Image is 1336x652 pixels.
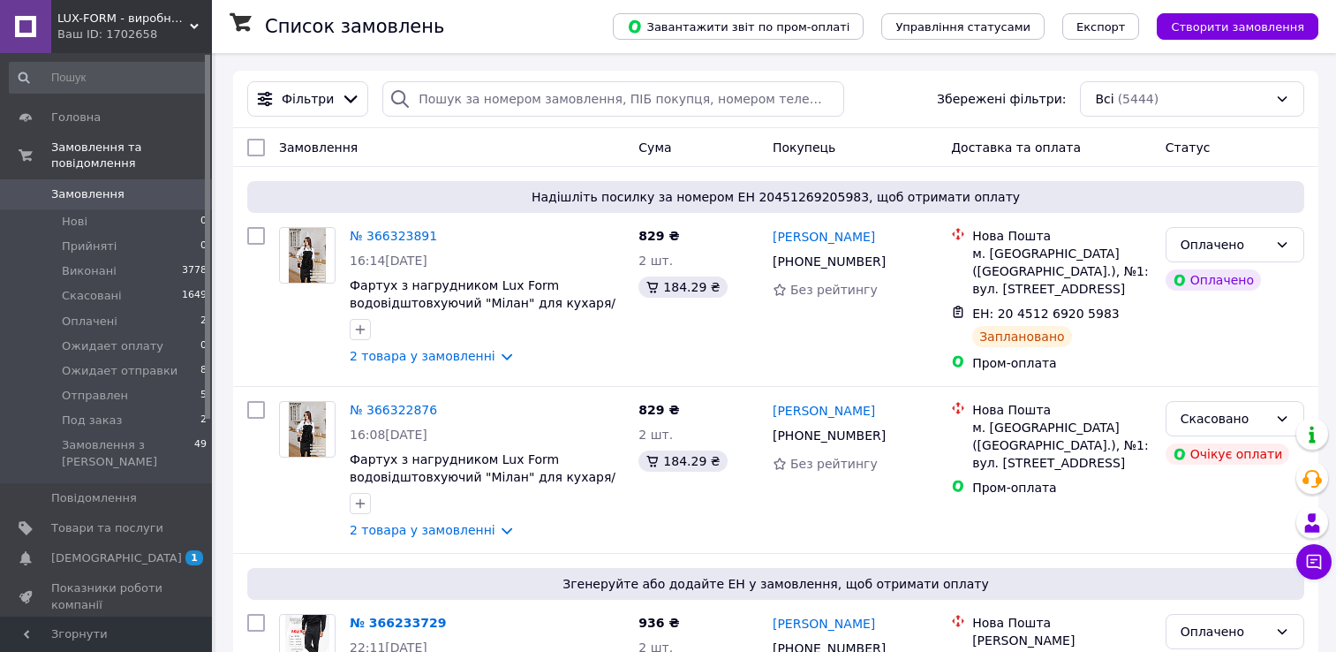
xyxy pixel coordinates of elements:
[200,338,207,354] span: 0
[638,140,671,155] span: Cума
[773,428,886,443] span: [PHONE_NUMBER]
[254,188,1297,206] span: Надішліть посилку за номером ЕН 20451269205983, щоб отримати оплату
[51,140,212,171] span: Замовлення та повідомлення
[200,388,207,404] span: 5
[51,580,163,612] span: Показники роботи компанії
[613,13,864,40] button: Завантажити звіт по пром-оплаті
[200,239,207,254] span: 0
[289,402,325,457] img: Фото товару
[638,451,727,472] div: 184.29 ₴
[62,239,117,254] span: Прийняті
[638,616,679,630] span: 936 ₴
[937,90,1066,108] span: Збережені фільтри:
[1181,235,1268,254] div: Оплачено
[57,11,190,27] span: LUX-FORM - виробник уніформи для персоналу всіх галузей
[194,437,207,469] span: 49
[881,13,1045,40] button: Управління статусами
[62,363,177,379] span: Ожидает отправки
[972,354,1151,372] div: Пром-оплата
[773,615,875,633] a: [PERSON_NAME]
[62,338,163,354] span: Ожидает оплату
[9,62,208,94] input: Пошук
[51,550,182,566] span: [DEMOGRAPHIC_DATA]
[182,263,207,279] span: 3778
[972,245,1151,298] div: м. [GEOGRAPHIC_DATA] ([GEOGRAPHIC_DATA].), №1: вул. [STREET_ADDRESS]
[1157,13,1318,40] button: Створити замовлення
[1076,20,1126,34] span: Експорт
[185,550,203,565] span: 1
[350,254,427,268] span: 16:14[DATE]
[972,326,1072,347] div: Заплановано
[638,428,673,442] span: 2 шт.
[350,349,495,363] a: 2 товара у замовленні
[773,140,835,155] span: Покупець
[895,20,1030,34] span: Управління статусами
[773,254,886,269] span: [PHONE_NUMBER]
[350,229,437,243] a: № 366323891
[1166,140,1211,155] span: Статус
[638,277,727,298] div: 184.29 ₴
[254,575,1297,593] span: Згенеруйте або додайте ЕН у замовлення, щоб отримати оплату
[62,388,128,404] span: Отправлен
[972,419,1151,472] div: м. [GEOGRAPHIC_DATA] ([GEOGRAPHIC_DATA].), №1: вул. [STREET_ADDRESS]
[200,214,207,230] span: 0
[638,254,673,268] span: 2 шт.
[182,288,207,304] span: 1649
[350,616,446,630] a: № 366233729
[57,27,212,42] div: Ваш ID: 1702658
[1118,92,1159,106] span: (5444)
[1166,444,1290,465] div: Очікує оплати
[790,283,878,297] span: Без рейтингу
[200,314,207,330] span: 2
[951,140,1081,155] span: Доставка та оплата
[627,19,849,34] span: Завантажити звіт по пром-оплаті
[773,228,875,246] a: [PERSON_NAME]
[972,614,1151,632] div: Нова Пошта
[382,81,844,117] input: Пошук за номером замовлення, ПІБ покупця, номером телефону, Email, номером накладної
[279,227,336,284] a: Фото товару
[62,214,87,230] span: Нові
[350,278,615,328] a: Фартух з нагрудником Lux Form водовідштовхуючий "Мілан" для кухаря/офіціанта/бармена/перукаря, чо...
[972,307,1120,321] span: ЕН: 20 4512 6920 5983
[289,228,325,283] img: Фото товару
[62,263,117,279] span: Виконані
[972,479,1151,497] div: Пром-оплата
[51,490,137,506] span: Повідомлення
[51,520,163,536] span: Товари та послуги
[1095,90,1113,108] span: Всі
[1139,19,1318,33] a: Створити замовлення
[282,90,334,108] span: Фільтри
[1171,20,1304,34] span: Створити замовлення
[638,403,679,417] span: 829 ₴
[200,363,207,379] span: 8
[1062,13,1140,40] button: Експорт
[1166,269,1261,291] div: Оплачено
[972,401,1151,419] div: Нова Пошта
[1181,622,1268,641] div: Оплачено
[638,229,679,243] span: 829 ₴
[62,437,194,469] span: Замовлення з [PERSON_NAME]
[350,403,437,417] a: № 366322876
[51,110,101,125] span: Головна
[350,452,615,502] a: Фартух з нагрудником Lux Form водовідштовхуючий "Мілан" для кухаря/офіціанта/бармена/перукаря, чо...
[773,402,875,420] a: [PERSON_NAME]
[350,523,495,537] a: 2 товара у замовленні
[1181,409,1268,428] div: Скасовано
[279,401,336,458] a: Фото товару
[62,413,122,428] span: Под заказ
[350,428,427,442] span: 16:08[DATE]
[62,314,117,330] span: Оплачені
[62,288,122,304] span: Скасовані
[972,227,1151,245] div: Нова Пошта
[200,413,207,428] span: 2
[279,140,358,155] span: Замовлення
[790,457,878,471] span: Без рейтингу
[51,186,125,202] span: Замовлення
[265,16,444,37] h1: Список замовлень
[1296,544,1332,580] button: Чат з покупцем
